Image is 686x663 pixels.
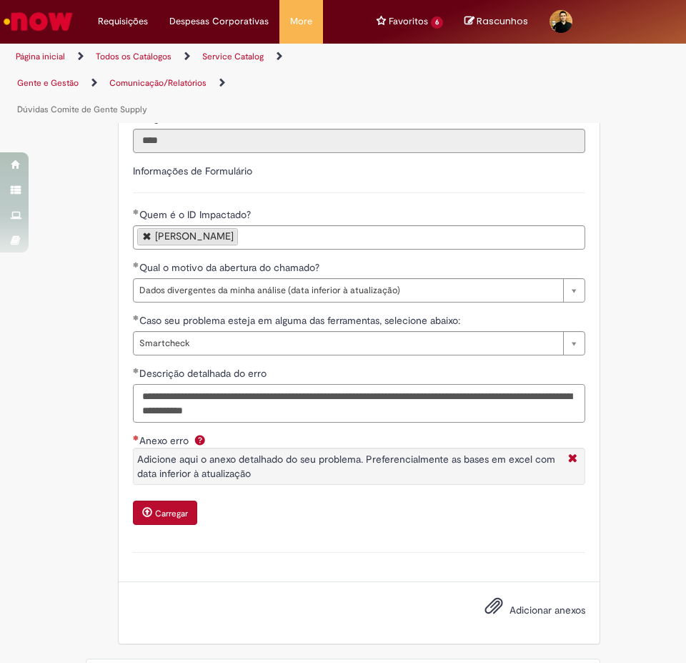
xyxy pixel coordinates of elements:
a: Todos os Catálogos [96,51,171,62]
textarea: Descrição detalhada do erro [133,384,585,423]
span: 6 [431,16,443,29]
a: Página inicial [16,51,65,62]
span: Smartcheck [139,332,556,355]
span: Adicione aqui o anexo detalhado do seu problema. Preferencialmente as bases em excel com data inf... [137,453,555,480]
label: Informações de Formulário [133,164,252,177]
input: Código da Unidade [133,129,585,153]
img: ServiceNow [1,7,75,36]
span: Ajuda para Anexo erro [192,434,209,446]
span: Necessários [133,435,139,441]
span: Obrigatório Preenchido [133,315,139,320]
span: Descrição detalhada do erro [139,367,269,380]
span: Despesas Corporativas [169,14,269,29]
button: Adicionar anexos [481,593,507,626]
span: Anexo erro [139,434,192,447]
span: Adicionar anexos [509,604,585,617]
ul: Trilhas de página [11,44,332,123]
span: More [290,14,312,29]
span: Qual o motivo da abertura do chamado? [139,261,322,274]
a: Dúvidas Comite de Gente Supply [17,104,147,115]
span: Obrigatório Preenchido [133,262,139,267]
i: Fechar More information Por question_anexo_erro [565,452,581,467]
button: Carregar anexo de Anexo erro Required [133,501,197,525]
a: Service Catalog [202,51,264,62]
a: No momento, sua lista de rascunhos tem 0 Itens [464,14,528,28]
span: Caso seu problema esteja em alguma das ferramentas, selecione abaixo: [139,314,463,327]
a: Remover Jerry Mamedir Costa de Quem é o ID Impactado? [143,231,151,240]
small: Carregar [155,508,188,519]
span: Dados divergentes da minha análise (data inferior à atualização) [139,279,556,302]
a: Comunicação/Relatórios [109,77,207,89]
span: Quem é o ID Impactado? [139,208,254,221]
span: Requisições [98,14,148,29]
a: Gente e Gestão [17,77,79,89]
span: Obrigatório Preenchido [133,209,139,215]
span: Somente leitura - Código da Unidade [133,112,221,124]
div: [PERSON_NAME] [155,231,234,241]
span: Rascunhos [477,14,528,28]
span: Favoritos [389,14,428,29]
span: Obrigatório Preenchido [133,368,139,373]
